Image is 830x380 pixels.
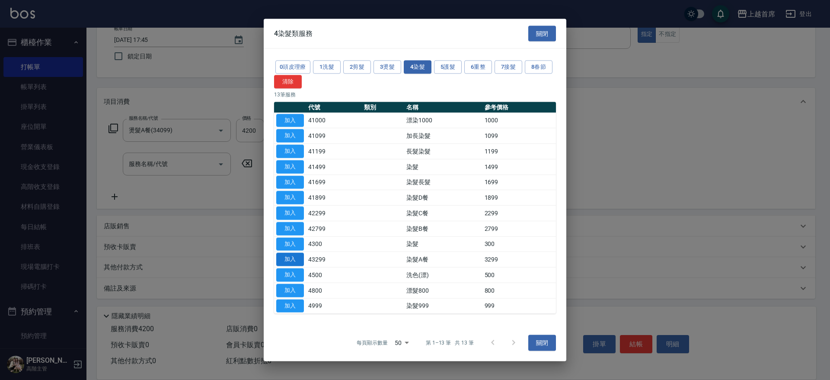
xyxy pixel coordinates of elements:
td: 4999 [306,298,362,314]
button: 加入 [276,237,304,251]
td: 41699 [306,175,362,190]
th: 類別 [362,102,404,113]
button: 加入 [276,299,304,313]
td: 洗色(漂) [404,267,482,283]
p: 第 1–13 筆 共 13 筆 [426,339,474,347]
td: 長髮染髮 [404,144,482,159]
td: 染髮D餐 [404,190,482,205]
button: 5護髮 [434,61,462,74]
td: 染髮A餐 [404,252,482,267]
button: 加入 [276,114,304,127]
button: 加入 [276,253,304,266]
td: 加長染髮 [404,128,482,144]
td: 4800 [306,283,362,298]
td: 41899 [306,190,362,205]
button: 加入 [276,129,304,143]
td: 42299 [306,205,362,221]
button: 加入 [276,176,304,189]
button: 8春節 [525,61,552,74]
p: 13 筆服務 [274,90,556,98]
button: 1洗髮 [313,61,341,74]
td: 染髮C餐 [404,205,482,221]
button: 加入 [276,268,304,282]
td: 染髮長髮 [404,175,482,190]
td: 500 [482,267,556,283]
button: 7接髮 [495,61,522,74]
td: 41199 [306,144,362,159]
button: 4染髮 [404,61,431,74]
div: 50 [391,331,412,354]
td: 41499 [306,159,362,175]
td: 42799 [306,221,362,236]
td: 300 [482,236,556,252]
button: 關閉 [528,26,556,42]
td: 41000 [306,113,362,128]
button: 6重整 [464,61,492,74]
button: 關閉 [528,335,556,351]
td: 漂髮800 [404,283,482,298]
td: 4300 [306,236,362,252]
td: 800 [482,283,556,298]
td: 染髮 [404,159,482,175]
button: 加入 [276,207,304,220]
p: 每頁顯示數量 [357,339,388,347]
td: 4500 [306,267,362,283]
td: 染髮999 [404,298,482,314]
span: 4染髮類服務 [274,29,313,38]
button: 3燙髮 [373,61,401,74]
button: 2剪髮 [343,61,371,74]
button: 加入 [276,284,304,297]
td: 999 [482,298,556,314]
td: 1199 [482,144,556,159]
td: 漂染1000 [404,113,482,128]
td: 1499 [482,159,556,175]
th: 參考價格 [482,102,556,113]
th: 名稱 [404,102,482,113]
button: 加入 [276,160,304,173]
td: 1699 [482,175,556,190]
td: 1899 [482,190,556,205]
td: 41099 [306,128,362,144]
td: 3299 [482,252,556,267]
td: 1000 [482,113,556,128]
button: 加入 [276,191,304,204]
td: 染髮B餐 [404,221,482,236]
td: 43299 [306,252,362,267]
th: 代號 [306,102,362,113]
td: 1099 [482,128,556,144]
button: 加入 [276,222,304,235]
button: 0頭皮理療 [275,61,310,74]
td: 2799 [482,221,556,236]
button: 清除 [274,75,302,88]
td: 染髮 [404,236,482,252]
button: 加入 [276,145,304,158]
td: 2299 [482,205,556,221]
